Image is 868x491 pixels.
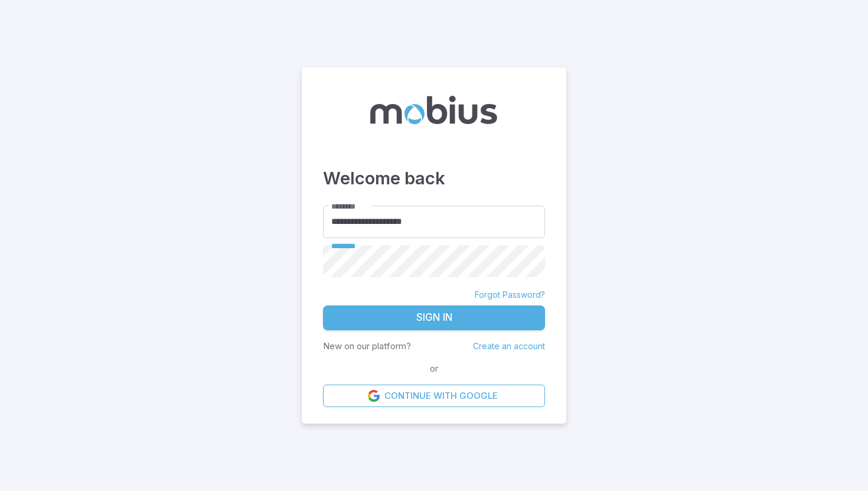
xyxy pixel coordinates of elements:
h3: Welcome back [323,165,545,191]
a: Forgot Password? [475,289,545,301]
button: Sign In [323,305,545,330]
a: Create an account [473,341,545,351]
p: New on our platform? [323,340,411,353]
a: Continue with Google [323,385,545,407]
span: or [427,362,441,375]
